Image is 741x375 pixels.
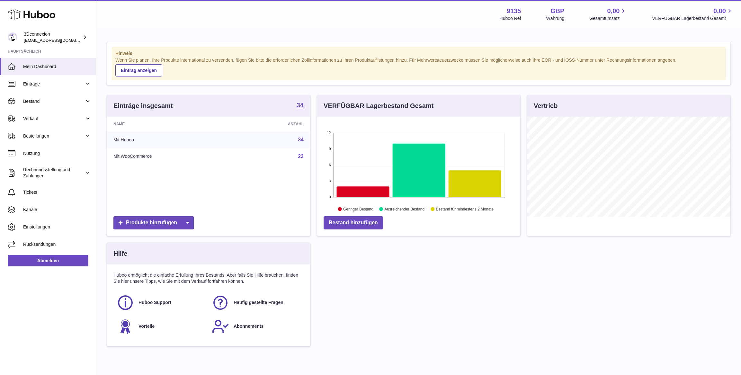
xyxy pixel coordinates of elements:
span: [EMAIL_ADDRESS][DOMAIN_NAME] [24,38,94,43]
text: 0 [329,195,331,199]
div: Währung [546,15,565,22]
span: Verkauf [23,116,85,122]
text: 3 [329,179,331,183]
h3: Einträge insgesamt [113,102,173,110]
a: Abmelden [8,255,88,266]
span: Huboo Support [138,299,171,306]
span: Bestellungen [23,133,85,139]
a: 34 [297,102,304,110]
a: 23 [298,154,304,159]
span: Rücksendungen [23,241,91,247]
div: Wenn Sie planen, Ihre Produkte international zu versenden, fügen Sie bitte die erforderlichen Zol... [115,57,722,76]
span: Gesamtumsatz [589,15,627,22]
strong: 34 [297,102,304,108]
span: Bestand [23,98,85,104]
text: 12 [327,131,331,135]
span: Einstellungen [23,224,91,230]
a: Vorteile [117,318,205,335]
text: 9 [329,147,331,151]
a: Produkte hinzufügen [113,216,194,229]
strong: Hinweis [115,50,722,57]
span: Abonnements [234,323,263,329]
text: Geringer Bestand [343,207,373,211]
text: Ausreichender Bestand [384,207,424,211]
span: VERFÜGBAR Lagerbestand Gesamt [652,15,733,22]
th: Name [107,117,237,131]
a: Bestand hinzufügen [324,216,383,229]
h3: Hilfe [113,249,127,258]
span: Tickets [23,189,91,195]
h3: VERFÜGBAR Lagerbestand Gesamt [324,102,433,110]
strong: 9135 [507,7,521,15]
div: Huboo Ref [500,15,521,22]
img: order_eu@3dconnexion.com [8,32,17,42]
a: 0,00 VERFÜGBAR Lagerbestand Gesamt [652,7,733,22]
span: Vorteile [138,323,155,329]
span: Rechnungsstellung und Zahlungen [23,167,85,179]
text: 6 [329,163,331,167]
strong: GBP [550,7,564,15]
span: Einträge [23,81,85,87]
text: Bestand für mindestens 2 Monate [436,207,494,211]
span: Nutzung [23,150,91,156]
th: Anzahl [237,117,310,131]
a: Huboo Support [117,294,205,311]
a: 34 [298,137,304,142]
span: Häufig gestellte Fragen [234,299,283,306]
a: Häufig gestellte Fragen [212,294,300,311]
a: Abonnements [212,318,300,335]
p: Huboo ermöglicht die einfache Erfüllung Ihres Bestands. Aber falls Sie Hilfe brauchen, finden Sie... [113,272,304,284]
a: 0,00 Gesamtumsatz [589,7,627,22]
div: 3Dconnexion [24,31,82,43]
td: Mit WooCommerce [107,148,237,165]
span: Kanäle [23,207,91,213]
a: Eintrag anzeigen [115,64,162,76]
td: Mit Huboo [107,131,237,148]
span: 0,00 [713,7,726,15]
span: 0,00 [607,7,620,15]
h3: Vertrieb [534,102,558,110]
span: Mein Dashboard [23,64,91,70]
